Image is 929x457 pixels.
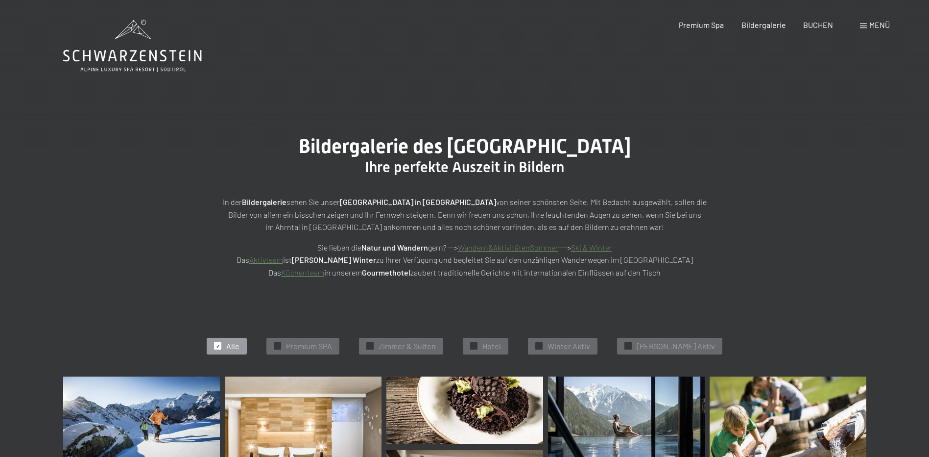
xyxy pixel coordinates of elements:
a: Küchenteam [281,268,324,277]
span: ✓ [276,343,280,350]
span: ✓ [368,343,372,350]
span: Alle [226,341,239,352]
a: Ski & Winter [571,243,612,252]
strong: Natur und Wandern [361,243,428,252]
span: Premium SPA [286,341,332,352]
span: Winter Aktiv [548,341,590,352]
a: Premium Spa [679,20,724,29]
strong: [PERSON_NAME] Winter [292,255,376,264]
strong: [GEOGRAPHIC_DATA] in [GEOGRAPHIC_DATA] [340,197,496,206]
span: ✓ [472,343,476,350]
span: Bildergalerie des [GEOGRAPHIC_DATA] [299,135,631,158]
strong: Gourmethotel [362,268,410,277]
a: Wandern&AktivitätenSommer [458,243,558,252]
span: ✓ [537,343,541,350]
span: [PERSON_NAME] Aktiv [637,341,715,352]
a: Bildergalerie [741,20,786,29]
a: BUCHEN [803,20,833,29]
p: In der sehen Sie unser von seiner schönsten Seite. Mit Bedacht ausgewählt, sollen die Bilder von ... [220,196,710,233]
img: Bildergalerie [386,377,543,444]
span: Menü [869,20,890,29]
strong: Bildergalerie [242,197,286,206]
span: ✓ [216,343,220,350]
span: Zimmer & Suiten [379,341,436,352]
a: Aktivteam [249,255,283,264]
span: Ihre perfekte Auszeit in Bildern [365,158,564,176]
span: Hotel [482,341,501,352]
span: ✓ [626,343,630,350]
p: Sie lieben die gern? --> ---> Das ist zu Ihrer Verfügung und begleitet Sie auf den unzähligen Wan... [220,241,710,279]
